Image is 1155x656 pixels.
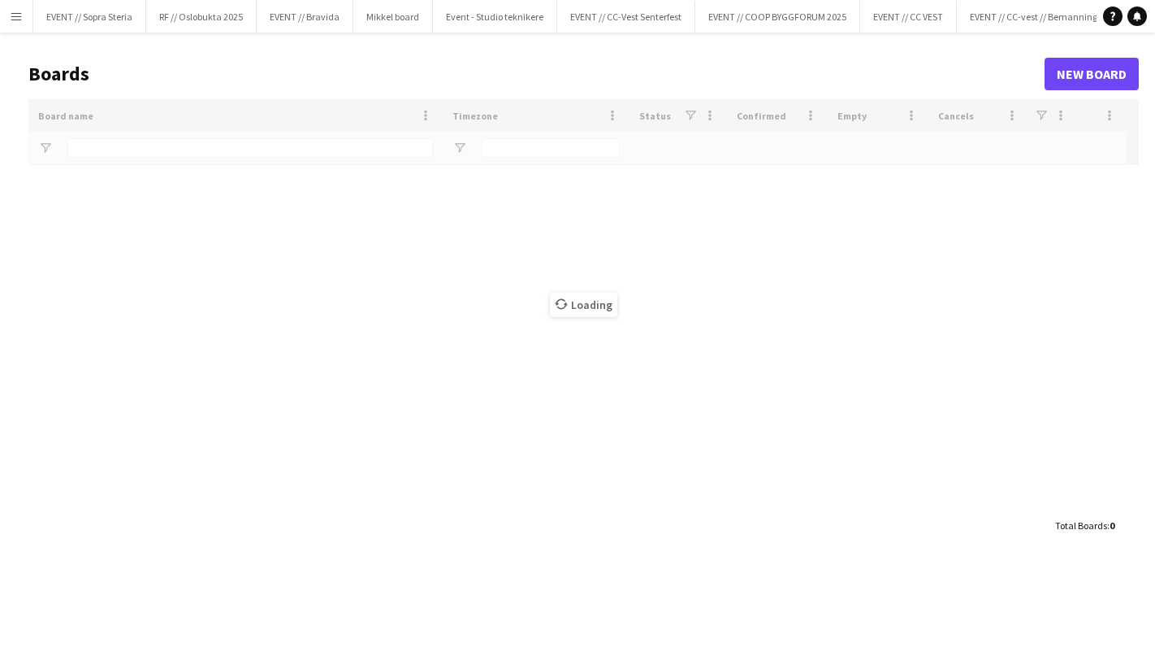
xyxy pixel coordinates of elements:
span: 0 [1110,519,1114,532]
span: Loading [550,293,617,317]
button: Event - Studio teknikere [433,1,557,33]
button: EVENT // CC-Vest Senterfest [557,1,695,33]
button: EVENT // Sopra Steria [33,1,146,33]
button: EVENT // Bravida [257,1,353,33]
button: EVENT // CC-vest // Bemanning [957,1,1111,33]
h1: Boards [28,62,1045,86]
span: Total Boards [1055,519,1107,532]
button: RF // Oslobukta 2025 [146,1,257,33]
button: Mikkel board [353,1,433,33]
a: New Board [1045,58,1139,90]
div: : [1055,510,1114,541]
button: EVENT // COOP BYGGFORUM 2025 [695,1,860,33]
button: EVENT // CC VEST [860,1,957,33]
